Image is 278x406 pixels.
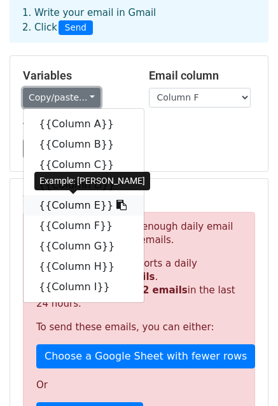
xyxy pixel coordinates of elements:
[24,236,144,256] a: {{Column G}}
[129,284,188,296] strong: 112 emails
[23,88,101,108] a: Copy/paste...
[24,155,144,175] a: {{Column C}}
[24,256,144,277] a: {{Column H}}
[24,134,144,155] a: {{Column B}}
[34,172,150,190] div: Example: [PERSON_NAME]
[24,195,144,216] a: {{Column E}}
[149,69,256,83] h5: Email column
[24,216,144,236] a: {{Column F}}
[13,6,265,35] div: 1. Write your email in Gmail 2. Click
[24,114,144,134] a: {{Column A}}
[59,20,93,36] span: Send
[36,321,242,334] p: To send these emails, you can either:
[36,379,242,392] p: Or
[36,344,255,368] a: Choose a Google Sheet with fewer rows
[214,345,278,406] iframe: Chat Widget
[24,277,144,297] a: {{Column I}}
[214,345,278,406] div: Widget de chat
[24,175,144,195] a: {{Column D}}
[23,69,130,83] h5: Variables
